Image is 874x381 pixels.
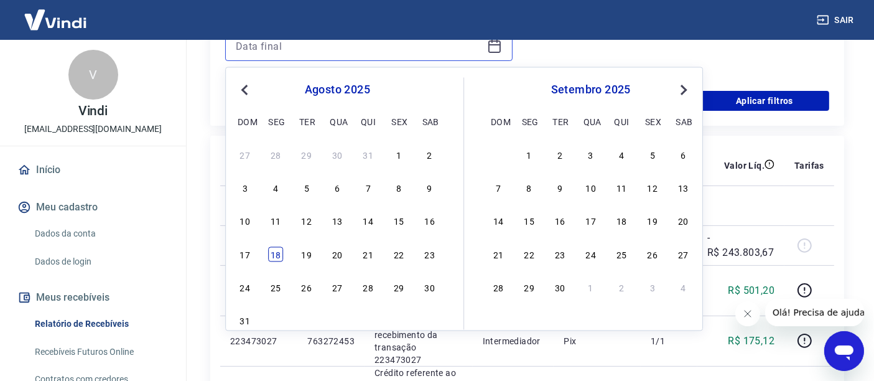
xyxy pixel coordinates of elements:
[361,247,376,261] div: Choose quinta-feira, 21 de agosto de 2025
[422,313,437,328] div: Choose sábado, 6 de setembro de 2025
[238,148,253,162] div: Choose domingo, 27 de julho de 2025
[268,114,283,129] div: seg
[814,9,859,32] button: Sair
[361,280,376,295] div: Choose quinta-feira, 28 de agosto de 2025
[614,214,629,228] div: Choose quinta-feira, 18 de setembro de 2025
[765,299,864,326] iframe: Mensagem da empresa
[391,247,406,261] div: Choose sexta-feira, 22 de agosto de 2025
[238,181,253,195] div: Choose domingo, 3 de agosto de 2025
[676,247,691,261] div: Choose sábado, 27 de setembro de 2025
[361,214,376,228] div: Choose quinta-feira, 14 de agosto de 2025
[391,280,406,295] div: Choose sexta-feira, 29 de agosto de 2025
[330,214,345,228] div: Choose quarta-feira, 13 de agosto de 2025
[522,114,537,129] div: seg
[238,214,253,228] div: Choose domingo, 10 de agosto de 2025
[268,280,283,295] div: Choose segunda-feira, 25 de agosto de 2025
[583,181,598,195] div: Choose quarta-feira, 10 de setembro de 2025
[491,247,506,261] div: Choose domingo, 21 de setembro de 2025
[307,335,355,347] p: 763272453
[614,181,629,195] div: Choose quinta-feira, 11 de setembro de 2025
[361,148,376,162] div: Choose quinta-feira, 31 de julho de 2025
[489,83,692,98] div: setembro 2025
[330,181,345,195] div: Choose quarta-feira, 6 de agosto de 2025
[645,280,660,295] div: Choose sexta-feira, 3 de outubro de 2025
[552,214,567,228] div: Choose terça-feira, 16 de setembro de 2025
[676,83,691,98] button: Next Month
[299,313,314,328] div: Choose terça-feira, 2 de setembro de 2025
[330,313,345,328] div: Choose quarta-feira, 3 de setembro de 2025
[489,146,692,296] div: month 2025-09
[230,335,287,347] p: 223473027
[236,83,439,98] div: agosto 2025
[268,247,283,261] div: Choose segunda-feira, 18 de agosto de 2025
[645,181,660,195] div: Choose sexta-feira, 12 de setembro de 2025
[735,301,760,326] iframe: Fechar mensagem
[15,156,171,184] a: Início
[676,280,691,295] div: Choose sábado, 4 de outubro de 2025
[361,313,376,328] div: Choose quinta-feira, 4 de setembro de 2025
[583,148,598,162] div: Choose quarta-feira, 3 de setembro de 2025
[422,114,437,129] div: sab
[236,37,482,55] input: Data final
[422,247,437,261] div: Choose sábado, 23 de agosto de 2025
[676,214,691,228] div: Choose sábado, 20 de setembro de 2025
[299,114,314,129] div: ter
[583,114,598,129] div: qua
[391,214,406,228] div: Choose sexta-feira, 15 de agosto de 2025
[564,335,631,347] p: Pix
[7,9,105,19] span: Olá! Precisa de ajuda?
[361,181,376,195] div: Choose quinta-feira, 7 de agosto de 2025
[15,284,171,311] button: Meus recebíveis
[645,114,660,129] div: sex
[299,181,314,195] div: Choose terça-feira, 5 de agosto de 2025
[24,123,162,136] p: [EMAIL_ADDRESS][DOMAIN_NAME]
[645,214,660,228] div: Choose sexta-feira, 19 de setembro de 2025
[676,181,691,195] div: Choose sábado, 13 de setembro de 2025
[422,214,437,228] div: Choose sábado, 16 de agosto de 2025
[645,247,660,261] div: Choose sexta-feira, 26 de setembro de 2025
[15,194,171,221] button: Meu cadastro
[483,335,544,347] p: Intermediador
[391,181,406,195] div: Choose sexta-feira, 8 de agosto de 2025
[583,247,598,261] div: Choose quarta-feira, 24 de setembro de 2025
[238,280,253,295] div: Choose domingo, 24 de agosto de 2025
[676,114,691,129] div: sab
[728,283,775,298] p: R$ 501,20
[552,280,567,295] div: Choose terça-feira, 30 de setembro de 2025
[583,280,598,295] div: Choose quarta-feira, 1 de outubro de 2025
[391,114,406,129] div: sex
[651,335,687,347] p: 1/1
[68,50,118,100] div: V
[645,148,660,162] div: Choose sexta-feira, 5 de setembro de 2025
[614,247,629,261] div: Choose quinta-feira, 25 de setembro de 2025
[522,247,537,261] div: Choose segunda-feira, 22 de setembro de 2025
[794,159,824,172] p: Tarifas
[238,247,253,261] div: Choose domingo, 17 de agosto de 2025
[522,148,537,162] div: Choose segunda-feira, 1 de setembro de 2025
[422,181,437,195] div: Choose sábado, 9 de agosto de 2025
[491,214,506,228] div: Choose domingo, 14 de setembro de 2025
[238,114,253,129] div: dom
[30,249,171,275] a: Dados de login
[728,334,775,349] p: R$ 175,12
[30,311,171,337] a: Relatório de Recebíveis
[236,146,439,330] div: month 2025-08
[268,214,283,228] div: Choose segunda-feira, 11 de agosto de 2025
[78,105,108,118] p: Vindi
[268,148,283,162] div: Choose segunda-feira, 28 de julho de 2025
[30,339,171,365] a: Recebíveis Futuros Online
[614,280,629,295] div: Choose quinta-feira, 2 de outubro de 2025
[299,214,314,228] div: Choose terça-feira, 12 de agosto de 2025
[361,114,376,129] div: qui
[491,280,506,295] div: Choose domingo, 28 de setembro de 2025
[707,230,774,260] p: -R$ 243.803,67
[15,1,96,39] img: Vindi
[299,280,314,295] div: Choose terça-feira, 26 de agosto de 2025
[552,114,567,129] div: ter
[374,316,463,366] p: Crédito referente ao recebimento da transação 223473027
[522,214,537,228] div: Choose segunda-feira, 15 de setembro de 2025
[614,148,629,162] div: Choose quinta-feira, 4 de setembro de 2025
[614,114,629,129] div: qui
[30,221,171,247] a: Dados da conta
[268,181,283,195] div: Choose segunda-feira, 4 de agosto de 2025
